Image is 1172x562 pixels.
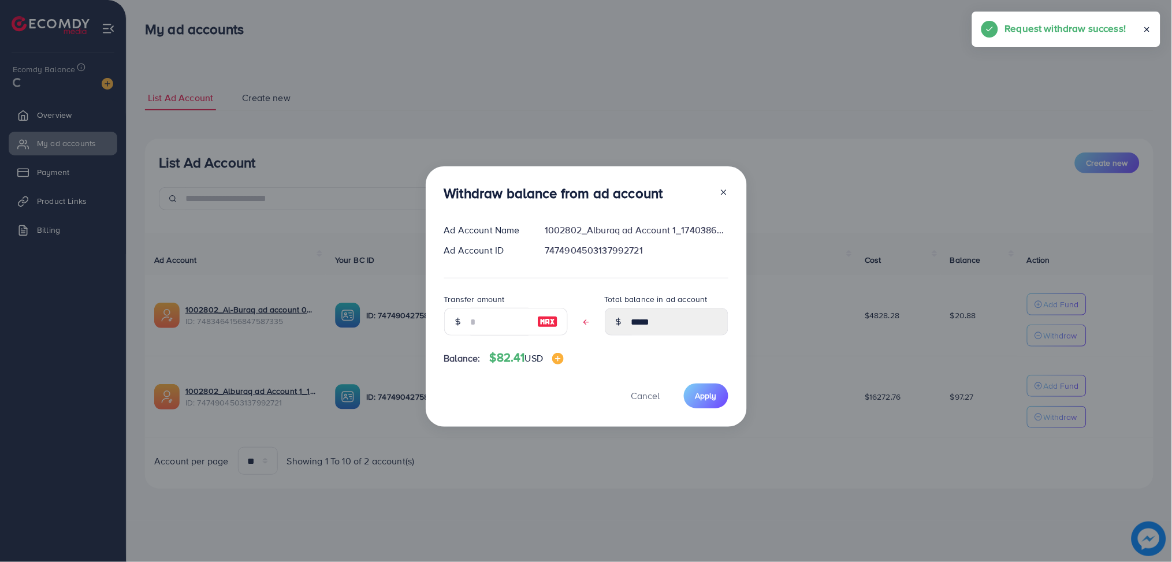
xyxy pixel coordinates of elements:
[525,352,543,364] span: USD
[435,224,536,237] div: Ad Account Name
[435,244,536,257] div: Ad Account ID
[631,389,660,402] span: Cancel
[490,351,564,365] h4: $82.41
[535,224,737,237] div: 1002802_Alburaq ad Account 1_1740386843243
[605,293,708,305] label: Total balance in ad account
[695,390,717,401] span: Apply
[444,293,505,305] label: Transfer amount
[444,185,663,202] h3: Withdraw balance from ad account
[444,352,481,365] span: Balance:
[537,315,558,329] img: image
[535,244,737,257] div: 7474904503137992721
[1005,21,1126,36] h5: Request withdraw success!
[684,384,728,408] button: Apply
[552,353,564,364] img: image
[617,384,675,408] button: Cancel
